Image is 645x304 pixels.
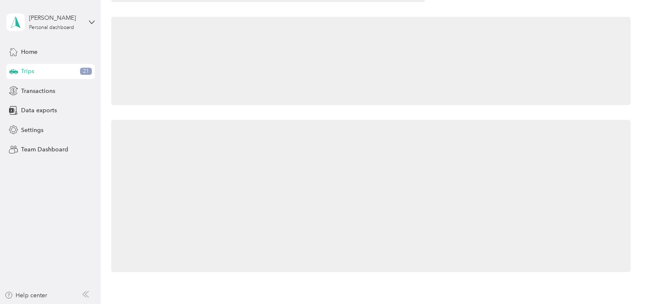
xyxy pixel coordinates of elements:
span: Data exports [21,106,57,115]
button: Help center [5,291,48,300]
span: 21 [80,68,92,75]
div: Personal dashboard [29,25,74,30]
span: Trips [21,67,34,76]
div: [PERSON_NAME] [29,13,82,22]
span: Home [21,48,37,56]
span: Transactions [21,87,55,95]
iframe: Everlance-gr Chat Button Frame [598,257,645,304]
span: Settings [21,126,43,135]
span: Team Dashboard [21,145,68,154]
